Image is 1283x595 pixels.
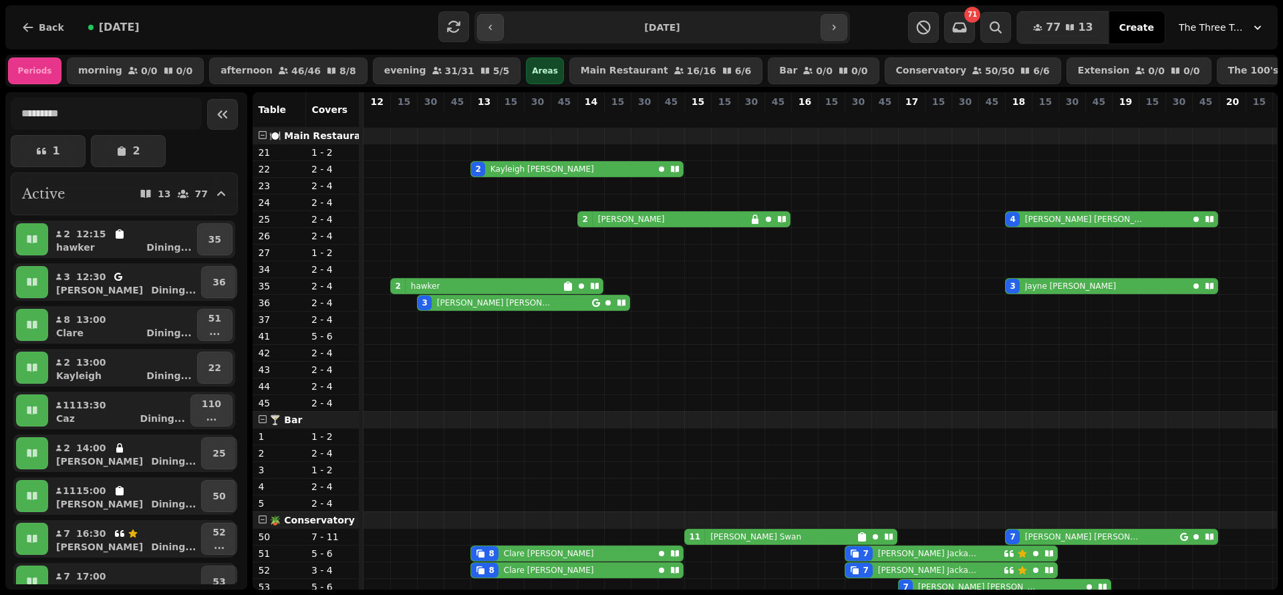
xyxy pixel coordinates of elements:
[151,283,196,297] p: Dining ...
[531,95,544,108] p: 30
[51,437,198,469] button: 214:00[PERSON_NAME]Dining...
[311,547,354,560] p: 5 - 6
[78,66,122,76] p: morning
[76,356,106,369] p: 13:00
[311,279,354,293] p: 2 - 4
[395,281,400,291] div: 2
[370,95,383,108] p: 12
[51,480,198,512] button: 1115:00[PERSON_NAME]Dining...
[51,223,194,255] button: 212:15hawkerDining...
[504,565,594,576] p: Clare [PERSON_NAME]
[1093,95,1105,108] p: 45
[918,582,1040,592] p: [PERSON_NAME] [PERSON_NAME]
[221,66,273,76] p: afternoon
[63,227,71,241] p: 2
[212,525,225,539] p: 52
[1025,531,1142,542] p: [PERSON_NAME] [PERSON_NAME]
[291,66,321,76] p: 46 / 46
[176,66,193,76] p: 0 / 0
[478,111,489,124] p: 10
[719,111,730,124] p: 0
[665,95,678,108] p: 45
[311,162,354,176] p: 2 - 4
[772,95,785,108] p: 45
[63,313,71,326] p: 8
[879,95,891,108] p: 45
[258,580,301,594] p: 53
[311,580,354,594] p: 5 - 6
[1200,111,1211,124] p: 0
[209,57,368,84] button: afternoon46/468/8
[505,95,517,108] p: 15
[76,527,106,540] p: 16:30
[1046,22,1060,33] span: 77
[745,95,758,108] p: 30
[140,412,185,425] p: Dining ...
[56,540,143,554] p: [PERSON_NAME]
[1119,95,1132,108] p: 19
[202,397,221,410] p: 110
[258,396,301,410] p: 45
[559,111,569,124] p: 0
[960,111,970,124] p: 0
[666,111,676,124] p: 0
[612,111,623,124] p: 0
[1226,95,1239,108] p: 20
[1179,21,1246,34] span: The Three Trees
[885,57,1061,84] button: Conservatory50/506/6
[51,266,198,298] button: 312:30[PERSON_NAME]Dining...
[146,369,191,382] p: Dining ...
[56,412,75,425] p: Caz
[208,361,221,374] p: 22
[422,297,427,308] div: 3
[258,246,301,259] p: 27
[425,111,436,124] p: 3
[11,172,238,215] button: Active1377
[896,66,967,76] p: Conservatory
[735,66,752,76] p: 6 / 6
[258,463,301,477] p: 3
[67,57,204,84] button: morning0/00/0
[986,111,997,124] p: 0
[863,565,868,576] div: 7
[51,309,194,341] button: 813:00ClareDining...
[1066,111,1077,124] p: 10
[311,530,354,544] p: 7 - 11
[906,111,917,124] p: 7
[1066,95,1079,108] p: 30
[311,229,354,243] p: 2 - 4
[258,380,301,393] p: 44
[853,111,863,124] p: 7
[76,270,106,283] p: 12:30
[63,527,71,540] p: 7
[1012,95,1025,108] p: 18
[1146,95,1159,108] p: 15
[1227,111,1238,124] p: 0
[1025,281,1117,291] p: Jayne [PERSON_NAME]
[311,363,354,376] p: 2 - 4
[1253,95,1266,108] p: 15
[141,66,158,76] p: 0 / 0
[424,95,437,108] p: 30
[11,11,75,43] button: Back
[311,263,354,276] p: 2 - 4
[258,330,301,343] p: 41
[52,146,59,156] p: 1
[585,95,597,108] p: 14
[151,497,196,511] p: Dining ...
[878,548,984,559] p: [PERSON_NAME] Jackaman
[816,66,833,76] p: 0 / 0
[398,95,410,108] p: 15
[197,352,233,384] button: 22
[269,515,354,525] span: 🪴 Conservatory
[258,296,301,310] p: 36
[63,484,71,497] p: 11
[76,227,106,241] p: 12:15
[687,66,716,76] p: 16 / 16
[638,95,651,108] p: 30
[8,57,61,84] div: Periods
[311,480,354,493] p: 2 - 4
[505,111,516,124] p: 0
[311,447,354,460] p: 2 - 4
[201,437,237,469] button: 25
